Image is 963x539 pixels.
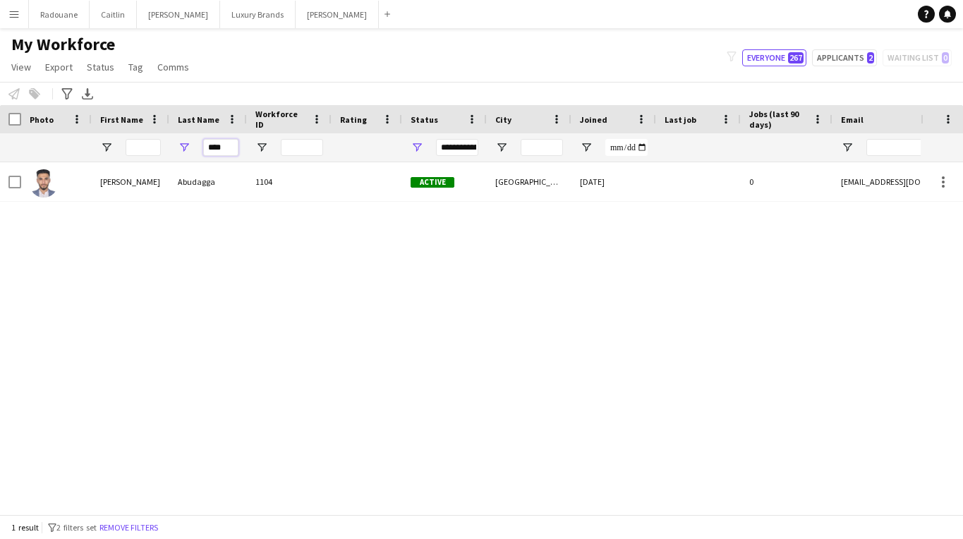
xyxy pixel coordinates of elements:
[741,162,832,201] div: 0
[749,109,807,130] span: Jobs (last 90 days)
[742,49,806,66] button: Everyone267
[495,141,508,154] button: Open Filter Menu
[29,1,90,28] button: Radouane
[255,109,306,130] span: Workforce ID
[580,114,607,125] span: Joined
[123,58,149,76] a: Tag
[97,520,161,535] button: Remove filters
[11,34,115,55] span: My Workforce
[411,177,454,188] span: Active
[56,522,97,533] span: 2 filters set
[841,114,864,125] span: Email
[137,1,220,28] button: [PERSON_NAME]
[90,1,137,28] button: Caitlin
[411,141,423,154] button: Open Filter Menu
[247,162,332,201] div: 1104
[92,162,169,201] div: [PERSON_NAME]
[411,114,438,125] span: Status
[157,61,189,73] span: Comms
[128,61,143,73] span: Tag
[169,162,247,201] div: Abudagga
[100,114,143,125] span: First Name
[281,139,323,156] input: Workforce ID Filter Input
[605,139,648,156] input: Joined Filter Input
[79,85,96,102] app-action-btn: Export XLSX
[788,52,804,63] span: 267
[296,1,379,28] button: [PERSON_NAME]
[178,141,190,154] button: Open Filter Menu
[6,58,37,76] a: View
[220,1,296,28] button: Luxury Brands
[87,61,114,73] span: Status
[100,141,113,154] button: Open Filter Menu
[30,169,58,198] img: Abdullah Abudagga
[30,114,54,125] span: Photo
[340,114,367,125] span: Rating
[867,52,874,63] span: 2
[126,139,161,156] input: First Name Filter Input
[152,58,195,76] a: Comms
[255,141,268,154] button: Open Filter Menu
[487,162,571,201] div: [GEOGRAPHIC_DATA]
[40,58,78,76] a: Export
[580,141,593,154] button: Open Filter Menu
[45,61,73,73] span: Export
[203,139,238,156] input: Last Name Filter Input
[495,114,511,125] span: City
[178,114,219,125] span: Last Name
[521,139,563,156] input: City Filter Input
[59,85,75,102] app-action-btn: Advanced filters
[81,58,120,76] a: Status
[11,61,31,73] span: View
[571,162,656,201] div: [DATE]
[841,141,854,154] button: Open Filter Menu
[665,114,696,125] span: Last job
[812,49,877,66] button: Applicants2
